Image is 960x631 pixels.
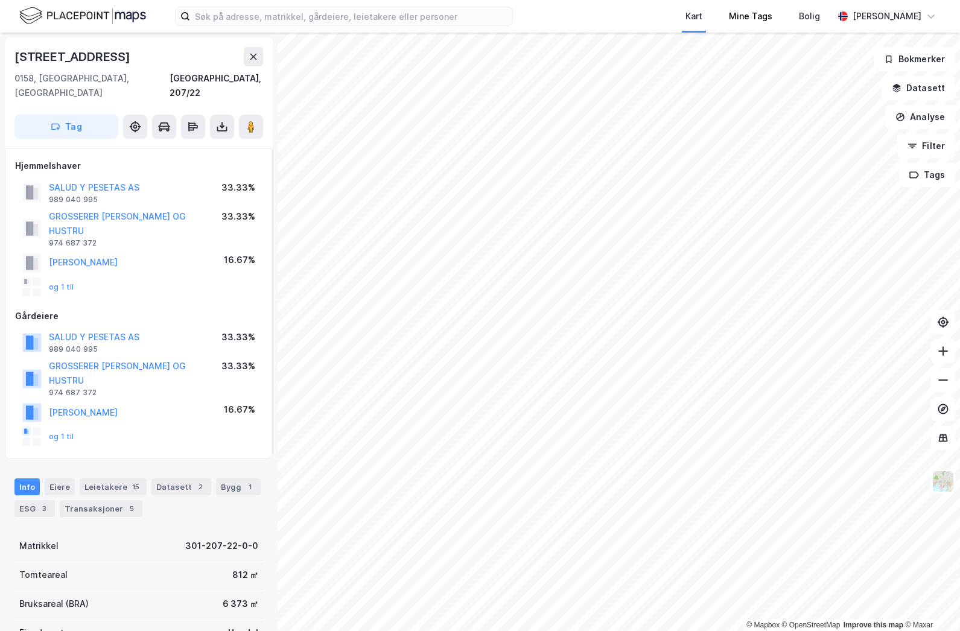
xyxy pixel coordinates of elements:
div: [PERSON_NAME] [853,9,921,24]
div: 6 373 ㎡ [223,597,258,611]
div: 1 [244,481,256,493]
div: Matrikkel [19,539,59,553]
div: Kontrollprogram for chat [900,573,960,631]
button: Datasett [882,76,955,100]
div: Bolig [799,9,820,24]
div: ESG [14,500,55,517]
div: 16.67% [224,253,255,267]
div: 33.33% [221,359,255,373]
iframe: Chat Widget [900,573,960,631]
div: 5 [126,503,138,515]
div: Bruksareal (BRA) [19,597,89,611]
button: Tags [899,163,955,187]
div: Bygg [216,478,261,495]
div: [GEOGRAPHIC_DATA], 207/22 [170,71,263,100]
div: 3 [38,503,50,515]
div: 0158, [GEOGRAPHIC_DATA], [GEOGRAPHIC_DATA] [14,71,170,100]
div: 989 040 995 [49,195,98,205]
div: Eiere [45,478,75,495]
button: Analyse [885,105,955,129]
div: 33.33% [221,209,255,224]
div: 989 040 995 [49,344,98,354]
div: 33.33% [221,330,255,344]
a: Mapbox [746,621,780,629]
div: Datasett [151,478,211,495]
div: 301-207-22-0-0 [185,539,258,553]
div: Hjemmelshaver [15,159,262,173]
a: OpenStreetMap [782,621,841,629]
button: Filter [897,134,955,158]
a: Improve this map [844,621,903,629]
button: Tag [14,115,118,139]
div: Kart [685,9,702,24]
div: Leietakere [80,478,147,495]
div: 974 687 372 [49,238,97,248]
div: [STREET_ADDRESS] [14,47,133,66]
div: 16.67% [224,402,255,417]
div: 812 ㎡ [232,568,258,582]
div: Gårdeiere [15,309,262,323]
div: Info [14,478,40,495]
button: Bokmerker [874,47,955,71]
input: Søk på adresse, matrikkel, gårdeiere, leietakere eller personer [190,7,512,25]
img: Z [932,470,955,493]
div: 33.33% [221,180,255,195]
div: Transaksjoner [60,500,142,517]
div: 2 [194,481,206,493]
img: logo.f888ab2527a4732fd821a326f86c7f29.svg [19,5,146,27]
div: Tomteareal [19,568,68,582]
div: 15 [130,481,142,493]
div: 974 687 372 [49,388,97,398]
div: Mine Tags [729,9,772,24]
